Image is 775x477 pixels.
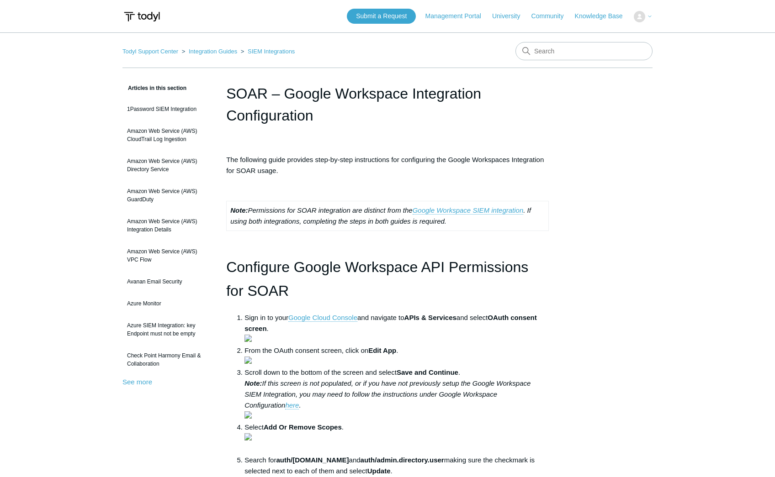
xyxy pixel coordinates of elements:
a: Amazon Web Service (AWS) Integration Details [122,213,212,238]
li: Scroll down to the bottom of the screen and select . [244,367,549,422]
strong: Add Or Remove Scopes [264,423,342,431]
a: Amazon Web Service (AWS) Directory Service [122,152,212,178]
a: 1Password SIEM Integration [122,100,212,118]
a: Submit a Request [347,9,416,24]
a: Azure SIEM Integration: key Endpoint must not be empty [122,317,212,342]
a: Integration Guides [189,48,237,55]
img: 33701038857235 [244,335,252,342]
strong: Edit App [368,346,396,354]
a: Amazon Web Service (AWS) CloudTrail Log Ingestion [122,122,212,148]
a: See more [122,378,152,386]
li: SIEM Integrations [239,48,295,55]
a: Google Workspace SIEM integration [413,206,524,215]
a: Amazon Web Service (AWS) GuardDuty [122,183,212,208]
li: Sign in to your and navigate to and select . [244,312,549,345]
img: Todyl Support Center Help Center home page [122,8,161,25]
a: Google Cloud Console [288,314,357,322]
a: Todyl Support Center [122,48,178,55]
a: here [285,401,299,409]
a: SIEM Integrations [248,48,295,55]
li: From the OAuth consent screen, click on . [244,345,549,367]
input: Search [515,42,653,60]
a: University [492,11,529,21]
p: The following guide provides step-by-step instructions for configuring the Google Workspaces Inte... [226,154,549,176]
a: Community [531,11,573,21]
strong: APIs & Services [404,314,457,321]
em: Permissions for SOAR integration are distinct from the . If using both integrations, completing t... [230,206,531,225]
li: Todyl Support Center [122,48,180,55]
a: Check Point Harmony Email & Collaboration [122,347,212,372]
em: If this screen is not populated, or if you have not previously setup the Google Workspace SIEM In... [244,379,531,409]
li: Select . [244,422,549,455]
strong: auth/admin.directory.user [361,456,444,464]
img: 33703625183507 [244,433,252,440]
a: Management Portal [425,11,490,21]
h1: Configure Google Workspace API Permissions for SOAR [226,256,549,302]
strong: OAuth consent screen [244,314,537,332]
li: Integration Guides [180,48,239,55]
strong: Note: [244,379,262,387]
h1: SOAR – Google Workspace Integration Configuration [226,83,549,126]
a: Azure Monitor [122,295,212,312]
img: 33701149893651 [244,411,252,419]
strong: Update [367,467,391,475]
a: Amazon Web Service (AWS) VPC Flow [122,243,212,268]
a: Avanan Email Security [122,273,212,290]
a: Knowledge Base [575,11,632,21]
strong: Note: [230,206,248,214]
strong: Save and Continue [397,368,458,376]
strong: auth/[DOMAIN_NAME] [276,456,349,464]
img: 33701051200019 [244,356,252,364]
span: Articles in this section [122,85,186,91]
